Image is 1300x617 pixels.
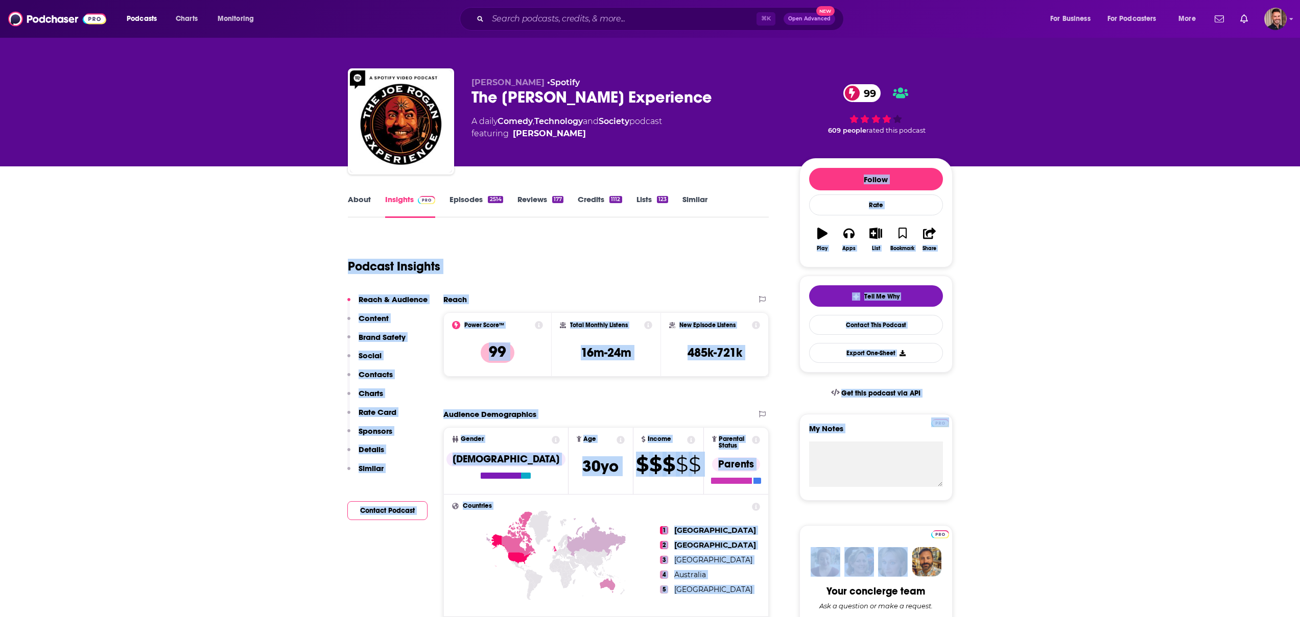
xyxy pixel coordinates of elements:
span: Monitoring [218,12,254,26]
div: Bookmark [890,245,914,252]
a: Show notifications dropdown [1211,10,1228,28]
h2: Power Score™ [464,322,504,329]
span: 99 [854,84,881,102]
a: Show notifications dropdown [1236,10,1252,28]
span: [GEOGRAPHIC_DATA] [674,555,752,564]
button: Bookmark [889,221,916,258]
a: InsightsPodchaser Pro [385,194,436,218]
button: Open AdvancedNew [784,13,835,25]
span: $ [663,456,675,473]
div: A daily podcast [471,115,662,140]
div: 177 [552,196,563,203]
a: Pro website [931,529,949,538]
input: Search podcasts, credits, & more... [488,11,757,27]
h2: Total Monthly Listens [570,322,628,329]
a: Society [599,116,629,126]
button: Show profile menu [1264,8,1287,30]
span: Podcasts [127,12,157,26]
h1: Podcast Insights [348,259,440,274]
span: Countries [463,503,492,509]
div: Parents [712,457,760,472]
img: Sydney Profile [811,547,840,577]
h3: 485k-721k [688,345,742,360]
img: Podchaser - Follow, Share and Rate Podcasts [8,9,106,29]
button: open menu [120,11,170,27]
a: Pro website [931,417,949,427]
h2: Audience Demographics [443,409,536,419]
span: 2 [660,541,668,549]
h3: 16m-24m [581,345,631,360]
span: $ [676,456,688,473]
span: $ [649,456,661,473]
div: List [872,245,880,252]
button: Brand Safety [347,332,406,351]
a: Credits1112 [578,194,622,218]
button: Charts [347,388,383,407]
a: Similar [682,194,707,218]
span: $ [689,456,700,473]
button: Export One-Sheet [809,343,943,363]
span: 609 people [828,127,866,134]
img: User Profile [1264,8,1287,30]
a: Episodes2514 [450,194,503,218]
label: My Notes [809,424,943,441]
button: Rate Card [347,407,396,426]
a: Contact This Podcast [809,315,943,335]
span: rated this podcast [866,127,926,134]
a: Charts [169,11,204,27]
button: Contacts [347,369,393,388]
p: Charts [359,388,383,398]
img: Podchaser Pro [931,530,949,538]
button: Reach & Audience [347,294,428,313]
div: 99 609 peoplerated this podcast [799,78,953,141]
span: Get this podcast via API [841,389,920,398]
img: The Joe Rogan Experience [350,70,452,172]
button: open menu [1043,11,1103,27]
div: Search podcasts, credits, & more... [469,7,854,31]
img: Barbara Profile [844,547,874,577]
button: Play [809,221,836,258]
button: Content [347,313,389,332]
span: New [816,6,835,16]
a: Spotify [550,78,580,87]
button: Details [347,445,384,463]
p: Details [359,445,384,454]
p: Rate Card [359,407,396,417]
span: 4 [660,571,668,579]
button: Contact Podcast [347,501,428,520]
span: 3 [660,556,668,564]
img: Jon Profile [912,547,941,577]
button: open menu [210,11,267,27]
p: Reach & Audience [359,294,428,304]
div: Share [923,245,936,252]
button: Share [916,221,942,258]
img: Podchaser Pro [931,419,949,427]
button: List [862,221,889,258]
span: [GEOGRAPHIC_DATA] [674,540,756,550]
h2: Reach [443,294,467,304]
img: Podchaser Pro [418,196,436,204]
span: ⌘ K [757,12,775,26]
p: Similar [359,463,384,473]
button: open menu [1171,11,1209,27]
span: Charts [176,12,198,26]
button: Apps [836,221,862,258]
a: Comedy [498,116,533,126]
span: [GEOGRAPHIC_DATA] [674,585,752,594]
button: open menu [1101,11,1171,27]
div: 123 [657,196,668,203]
div: 1112 [609,196,622,203]
span: Age [583,436,596,442]
a: Joe Rogan [513,128,586,140]
span: Gender [461,436,484,442]
span: 5 [660,585,668,594]
span: Income [648,436,671,442]
span: More [1178,12,1196,26]
a: Technology [534,116,583,126]
button: Social [347,351,382,369]
span: Australia [674,570,706,579]
span: Tell Me Why [864,292,900,301]
span: • [547,78,580,87]
img: Jules Profile [878,547,908,577]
